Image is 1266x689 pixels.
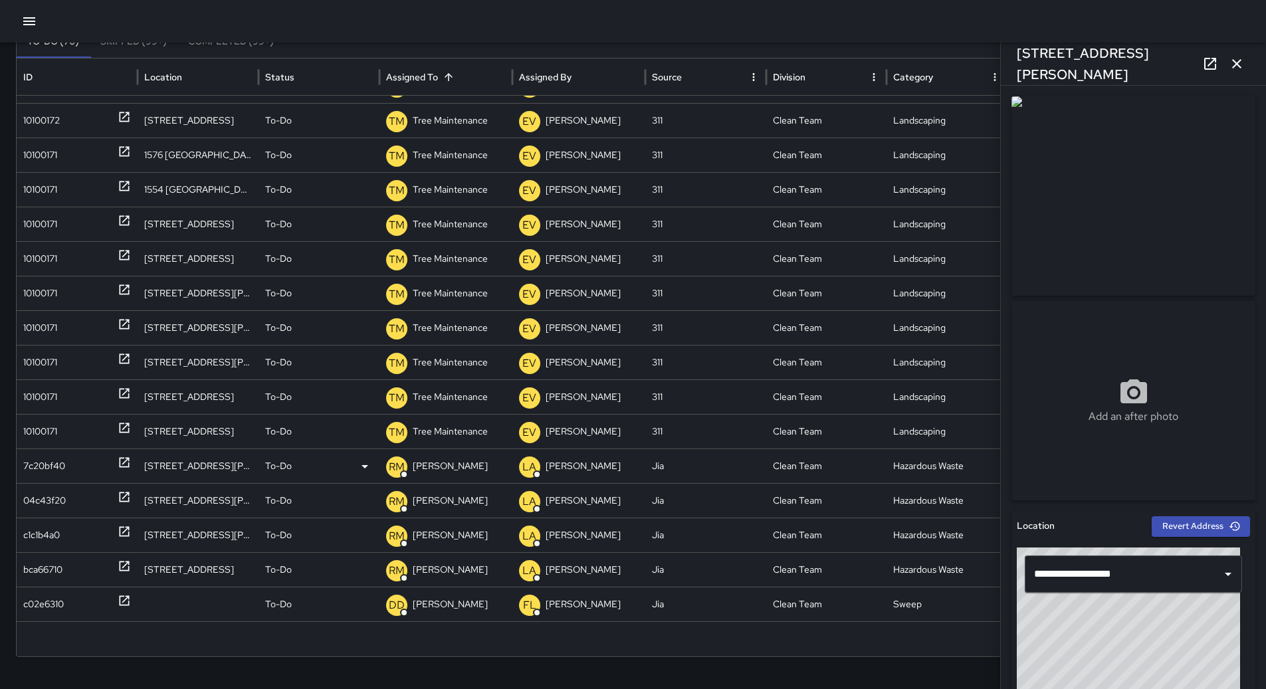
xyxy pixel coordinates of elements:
p: [PERSON_NAME] [546,311,621,345]
p: RM [389,494,405,510]
button: Division column menu [865,68,883,86]
div: 311 [645,379,766,414]
div: 1540 Market Street [138,241,259,276]
div: Landscaping [887,172,1007,207]
p: TM [389,217,405,233]
p: Tree Maintenance [413,380,488,414]
div: Assigned To [386,71,438,83]
p: EV [522,390,536,406]
p: EV [522,217,536,233]
div: Hazardous Waste [887,448,1007,483]
div: c1c1b4a0 [23,518,60,552]
div: Landscaping [887,207,1007,241]
p: Tree Maintenance [413,276,488,310]
p: [PERSON_NAME] [546,138,621,172]
div: Status [265,71,294,83]
p: To-Do [265,138,292,172]
div: 10100172 [23,104,60,138]
div: Clean Team [766,103,887,138]
div: 1576 Market Street [138,138,259,172]
p: EV [522,355,536,371]
button: Category column menu [986,68,1004,86]
p: To-Do [265,415,292,448]
p: [PERSON_NAME] [546,518,621,552]
p: TM [389,321,405,337]
div: 10100171 [23,138,57,172]
div: 10100171 [23,345,57,379]
p: To-Do [265,380,292,414]
div: Clean Team [766,345,887,379]
button: Sort [439,68,458,86]
div: 4 Van Ness Avenue [138,276,259,310]
div: Clean Team [766,414,887,448]
div: Source [652,71,682,83]
div: 311 [645,414,766,448]
div: Jia [645,448,766,483]
p: To-Do [265,484,292,518]
div: 200 Van Ness Avenue [138,518,259,552]
p: Tree Maintenance [413,138,488,172]
p: TM [389,390,405,406]
p: [PERSON_NAME] [413,587,488,621]
div: Clean Team [766,552,887,587]
div: Jia [645,552,766,587]
p: [PERSON_NAME] [546,553,621,587]
p: EV [522,252,536,268]
p: Tree Maintenance [413,173,488,207]
div: Jia [645,518,766,552]
p: [PERSON_NAME] [413,518,488,552]
div: Landscaping [887,310,1007,345]
p: [PERSON_NAME] [413,449,488,483]
p: Tree Maintenance [413,242,488,276]
div: Clean Team [766,448,887,483]
p: RM [389,528,405,544]
p: To-Do [265,104,292,138]
p: TM [389,183,405,199]
p: To-Do [265,345,292,379]
div: Clean Team [766,172,887,207]
div: 04c43f20 [23,484,66,518]
p: TM [389,286,405,302]
div: Landscaping [887,379,1007,414]
p: To-Do [265,449,292,483]
div: Clean Team [766,483,887,518]
div: Clean Team [766,587,887,621]
div: Clean Team [766,276,887,310]
p: [PERSON_NAME] [546,173,621,207]
div: 10100171 [23,380,57,414]
div: Clean Team [766,207,887,241]
div: bca66710 [23,553,62,587]
div: Clean Team [766,379,887,414]
div: Hazardous Waste [887,552,1007,587]
p: Tree Maintenance [413,415,488,448]
div: 311 [645,103,766,138]
p: To-Do [265,518,292,552]
p: [PERSON_NAME] [546,449,621,483]
div: 7c20bf40 [23,449,65,483]
div: Landscaping [887,345,1007,379]
button: Source column menu [744,68,763,86]
p: To-Do [265,173,292,207]
div: Clean Team [766,138,887,172]
div: 10100171 [23,173,57,207]
div: Clean Team [766,241,887,276]
div: 1550 Market Street [138,207,259,241]
div: Jia [645,587,766,621]
div: 311 [645,276,766,310]
div: 1438 Market Street [138,414,259,448]
p: TM [389,252,405,268]
div: Category [893,71,933,83]
div: Sweep [887,587,1007,621]
div: 80 South Van Ness Avenue [138,310,259,345]
p: [PERSON_NAME] [546,345,621,379]
p: LA [522,494,536,510]
div: 11 South Van Ness Avenue [138,448,259,483]
div: Jia [645,483,766,518]
p: TM [389,148,405,164]
div: Clean Team [766,310,887,345]
div: 49 Van Ness Avenue [138,345,259,379]
p: To-Do [265,242,292,276]
p: EV [522,425,536,441]
div: 311 [645,172,766,207]
div: Assigned By [519,71,572,83]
